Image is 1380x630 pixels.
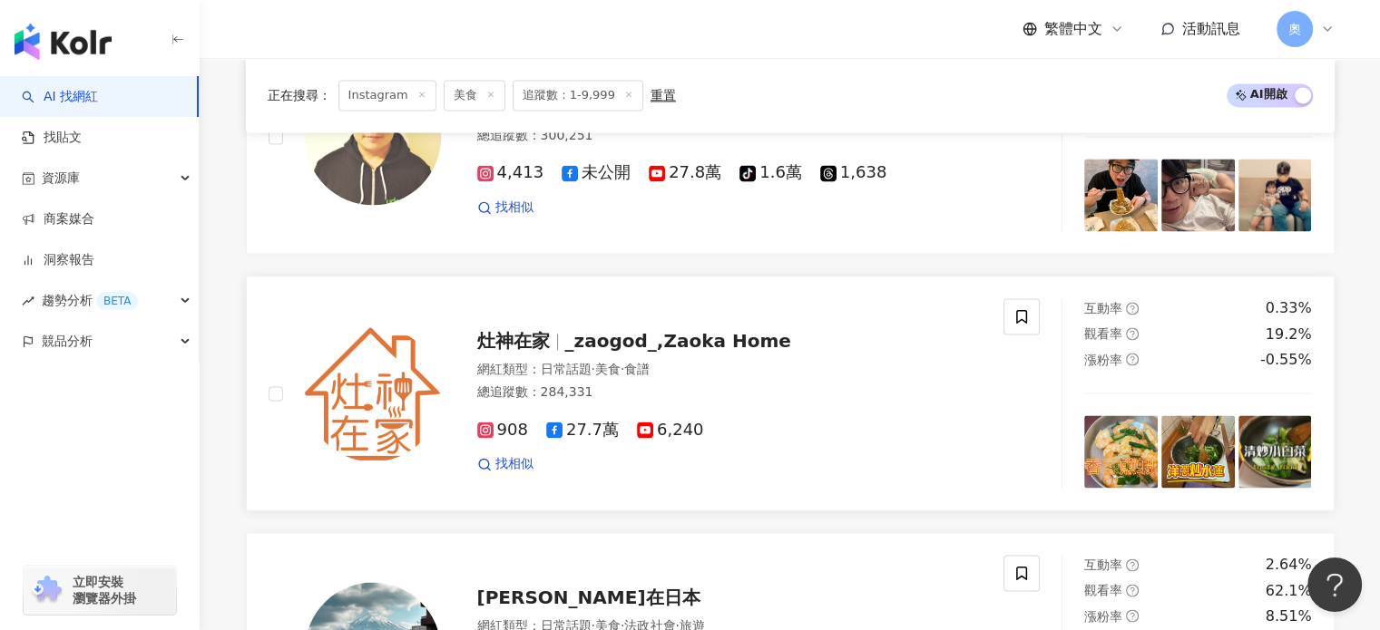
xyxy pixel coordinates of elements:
[1084,353,1122,367] span: 漲粉率
[565,330,791,352] span: _zaogod_,Zaoka Home
[1084,415,1158,489] img: post-image
[1126,609,1139,622] span: question-circle
[22,210,94,228] a: 商案媒合
[1307,557,1362,612] iframe: Help Scout Beacon - Open
[42,321,93,362] span: 競品分析
[651,88,676,102] div: 重置
[1266,581,1312,601] div: 62.1%
[73,574,136,606] span: 立即安裝 瀏覽器外掛
[1126,558,1139,571] span: question-circle
[1084,159,1158,232] img: post-image
[305,69,441,205] img: KOL Avatar
[42,280,138,321] span: 趨勢分析
[1238,415,1312,489] img: post-image
[477,421,528,440] span: 908
[444,80,505,111] span: 美食
[477,199,533,217] a: 找相似
[42,158,80,199] span: 資源庫
[246,276,1335,510] a: KOL Avatar灶神在家_zaogod_,Zaoka Home網紅類型：日常話題·美食·食譜總追蹤數：284,33190827.7萬6,240找相似互動率question-circle0.3...
[1266,325,1312,344] div: 19.2%
[96,292,138,310] div: BETA
[621,362,624,376] span: ·
[649,163,721,182] span: 27.8萬
[1126,353,1139,365] span: question-circle
[1084,583,1122,597] span: 觀看率
[1126,584,1139,596] span: question-circle
[15,24,112,60] img: logo
[1161,415,1235,489] img: post-image
[495,455,533,473] span: 找相似
[1266,606,1312,626] div: 8.51%
[1266,555,1312,575] div: 2.64%
[246,19,1335,254] a: KOL Avatar[PERSON_NAME]魏大,[PERSON_NAME]老師網紅類型：電腦遊戲·日常話題·家庭·美食·命理占卜·遊戲·寵物總追蹤數：300,2514,413未公開27.8萬...
[1182,20,1240,37] span: 活動訊息
[1084,301,1122,315] span: 互動率
[477,127,983,145] div: 總追蹤數 ： 300,251
[22,295,34,307] span: rise
[1288,19,1301,39] span: 奧
[24,566,176,615] a: chrome extension立即安裝 瀏覽器外掛
[1044,19,1102,39] span: 繁體中文
[1084,557,1122,572] span: 互動率
[624,362,650,376] span: 食譜
[477,383,983,402] div: 總追蹤數 ： 284,331
[592,362,595,376] span: ·
[739,163,802,182] span: 1.6萬
[495,199,533,217] span: 找相似
[29,576,64,605] img: chrome extension
[268,88,331,102] span: 正在搜尋 ：
[1126,327,1139,340] span: question-circle
[477,163,544,182] span: 4,413
[546,421,619,440] span: 27.7萬
[1161,159,1235,232] img: post-image
[541,362,592,376] span: 日常話題
[22,251,94,269] a: 洞察報告
[820,163,887,182] span: 1,638
[22,129,82,147] a: 找貼文
[305,325,441,461] img: KOL Avatar
[1084,609,1122,624] span: 漲粉率
[1266,298,1312,318] div: 0.33%
[595,362,621,376] span: 美食
[1260,350,1312,370] div: -0.55%
[477,455,533,473] a: 找相似
[1084,326,1122,341] span: 觀看率
[477,330,550,352] span: 灶神在家
[513,80,643,111] span: 追蹤數：1-9,999
[477,361,983,379] div: 網紅類型 ：
[637,421,704,440] span: 6,240
[1126,302,1139,315] span: question-circle
[562,163,631,182] span: 未公開
[22,88,98,106] a: searchAI 找網紅
[477,586,700,608] span: [PERSON_NAME]在日本
[338,80,436,111] span: Instagram
[1238,159,1312,232] img: post-image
